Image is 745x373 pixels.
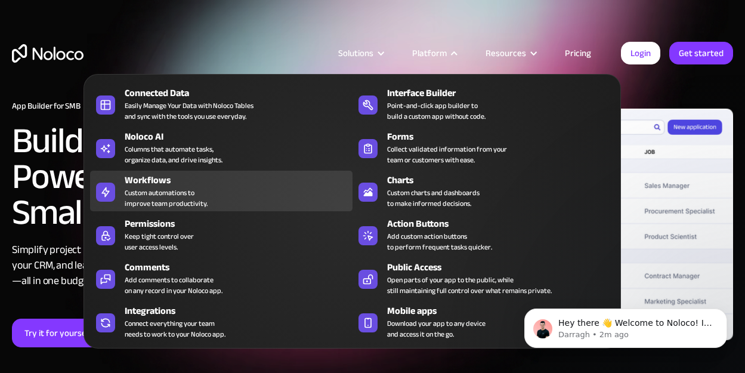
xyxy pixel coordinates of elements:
[125,173,357,187] div: Workflows
[90,258,352,298] a: CommentsAdd comments to collaborateon any record in your Noloco app.
[353,84,614,124] a: Interface BuilderPoint-and-click app builder tobuild a custom app without code.
[125,187,208,209] div: Custom automations to improve team productivity.
[90,127,352,168] a: Noloco AIColumns that automate tasks,organize data, and drive insights.
[125,100,254,122] div: Easily Manage Your Data with Noloco Tables and sync with the tools you use everyday.
[387,260,620,275] div: Public Access
[387,86,620,100] div: Interface Builder
[90,214,352,255] a: PermissionsKeep tight control overuser access levels.
[338,45,373,61] div: Solutions
[84,57,621,349] nav: Platform
[12,319,141,347] a: Try it for yourself. It’s FREE
[387,187,480,209] div: Custom charts and dashboards to make informed decisions.
[125,304,357,318] div: Integrations
[125,130,357,144] div: Noloco AI
[486,45,526,61] div: Resources
[12,242,367,289] div: Simplify project management, integrate your CRM, and leave inefficiencies behind —all in one budg...
[387,144,507,165] div: Collect validated information from your team or customers with ease.
[387,130,620,144] div: Forms
[471,45,550,61] div: Resources
[125,260,357,275] div: Comments
[90,171,352,211] a: WorkflowsCustom automations toimprove team productivity.
[125,86,357,100] div: Connected Data
[387,173,620,187] div: Charts
[353,214,614,255] a: Action ButtonsAdd custom action buttonsto perform frequent tasks quicker.
[323,45,397,61] div: Solutions
[397,45,471,61] div: Platform
[125,318,225,340] div: Connect everything your team needs to work to your Noloco app.
[125,275,222,296] div: Add comments to collaborate on any record in your Noloco app.
[550,45,606,61] a: Pricing
[125,144,222,165] div: Columns that automate tasks, organize data, and drive insights.
[353,171,614,211] a: ChartsCustom charts and dashboardsto make informed decisions.
[387,304,620,318] div: Mobile apps
[412,45,447,61] div: Platform
[621,42,660,64] a: Login
[387,275,552,296] div: Open parts of your app to the public, while still maintaining full control over what remains priv...
[12,44,84,63] a: home
[125,231,194,252] div: Keep tight control over user access levels.
[506,283,745,367] iframe: Intercom notifications message
[387,231,492,252] div: Add custom action buttons to perform frequent tasks quicker.
[353,127,614,168] a: FormsCollect validated information from yourteam or customers with ease.
[90,301,352,342] a: IntegrationsConnect everything your teamneeds to work to your Noloco app.
[125,217,357,231] div: Permissions
[387,100,486,122] div: Point-and-click app builder to build a custom app without code.
[387,318,486,340] span: Download your app to any device and access it on the go.
[12,123,367,230] h2: Build Custom Apps to Power and Scale Your Small Business
[353,258,614,298] a: Public AccessOpen parts of your app to the public, whilestill maintaining full control over what ...
[90,84,352,124] a: Connected DataEasily Manage Your Data with Noloco Tablesand sync with the tools you use everyday.
[353,301,614,342] a: Mobile appsDownload your app to any deviceand access it on the go.
[669,42,733,64] a: Get started
[387,217,620,231] div: Action Buttons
